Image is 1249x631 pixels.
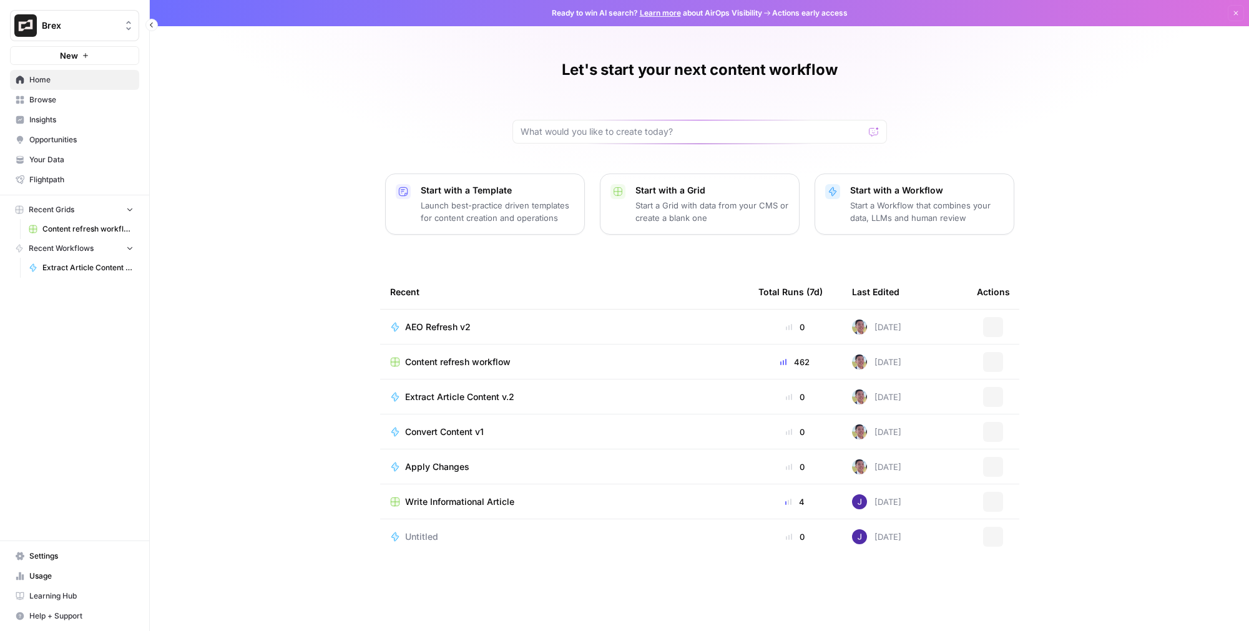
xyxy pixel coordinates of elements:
div: Total Runs (7d) [758,275,823,309]
button: Workspace: Brex [10,10,139,41]
button: New [10,46,139,65]
div: [DATE] [852,529,901,544]
div: 0 [758,426,832,438]
a: Content refresh workflow [390,356,738,368]
a: Your Data [10,150,139,170]
span: Apply Changes [405,461,469,473]
a: Home [10,70,139,90]
img: 99f2gcj60tl1tjps57nny4cf0tt1 [852,459,867,474]
a: Extract Article Content v.2 [390,391,738,403]
div: 0 [758,321,832,333]
div: [DATE] [852,494,901,509]
button: Recent Workflows [10,239,139,258]
a: Usage [10,566,139,586]
p: Start a Workflow that combines your data, LLMs and human review [850,199,1004,224]
span: Brex [42,19,117,32]
p: Launch best-practice driven templates for content creation and operations [421,199,574,224]
div: Actions [977,275,1010,309]
a: Settings [10,546,139,566]
a: Opportunities [10,130,139,150]
a: Flightpath [10,170,139,190]
span: Help + Support [29,610,134,622]
div: 0 [758,461,832,473]
p: Start with a Grid [635,184,789,197]
h1: Let's start your next content workflow [562,60,838,80]
img: 99f2gcj60tl1tjps57nny4cf0tt1 [852,389,867,404]
span: Flightpath [29,174,134,185]
img: 99f2gcj60tl1tjps57nny4cf0tt1 [852,424,867,439]
div: [DATE] [852,355,901,369]
a: Convert Content v1 [390,426,738,438]
div: 462 [758,356,832,368]
span: AEO Refresh v2 [405,321,471,333]
a: Learning Hub [10,586,139,606]
div: [DATE] [852,459,901,474]
a: Browse [10,90,139,110]
p: Start with a Workflow [850,184,1004,197]
a: Untitled [390,531,738,543]
img: ou33p77gnp0c7pdx9aw43iihmur7 [852,529,867,544]
span: Learning Hub [29,590,134,602]
img: ou33p77gnp0c7pdx9aw43iihmur7 [852,494,867,509]
button: Recent Grids [10,200,139,219]
button: Help + Support [10,606,139,626]
span: Recent Workflows [29,243,94,254]
div: Last Edited [852,275,899,309]
span: Settings [29,550,134,562]
a: Content refresh workflow [23,219,139,239]
div: 0 [758,531,832,543]
div: 4 [758,496,832,508]
span: Usage [29,570,134,582]
span: Actions early access [772,7,848,19]
a: Learn more [640,8,681,17]
div: Recent [390,275,738,309]
span: Content refresh workflow [405,356,511,368]
img: Brex Logo [14,14,37,37]
p: Start with a Template [421,184,574,197]
p: Start a Grid with data from your CMS or create a blank one [635,199,789,224]
img: 99f2gcj60tl1tjps57nny4cf0tt1 [852,320,867,335]
img: 99f2gcj60tl1tjps57nny4cf0tt1 [852,355,867,369]
a: Apply Changes [390,461,738,473]
a: Insights [10,110,139,130]
span: Opportunities [29,134,134,145]
button: Start with a TemplateLaunch best-practice driven templates for content creation and operations [385,174,585,235]
span: Convert Content v1 [405,426,484,438]
div: [DATE] [852,320,901,335]
span: Extract Article Content v.2 [42,262,134,273]
span: New [60,49,78,62]
span: Ready to win AI search? about AirOps Visibility [552,7,762,19]
span: Insights [29,114,134,125]
div: [DATE] [852,389,901,404]
a: Write Informational Article [390,496,738,508]
span: Recent Grids [29,204,74,215]
span: Your Data [29,154,134,165]
a: AEO Refresh v2 [390,321,738,333]
span: Write Informational Article [405,496,514,508]
div: [DATE] [852,424,901,439]
span: Browse [29,94,134,105]
button: Start with a GridStart a Grid with data from your CMS or create a blank one [600,174,800,235]
span: Untitled [405,531,438,543]
a: Extract Article Content v.2 [23,258,139,278]
span: Home [29,74,134,86]
span: Extract Article Content v.2 [405,391,514,403]
button: Start with a WorkflowStart a Workflow that combines your data, LLMs and human review [815,174,1014,235]
div: 0 [758,391,832,403]
span: Content refresh workflow [42,223,134,235]
input: What would you like to create today? [521,125,864,138]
